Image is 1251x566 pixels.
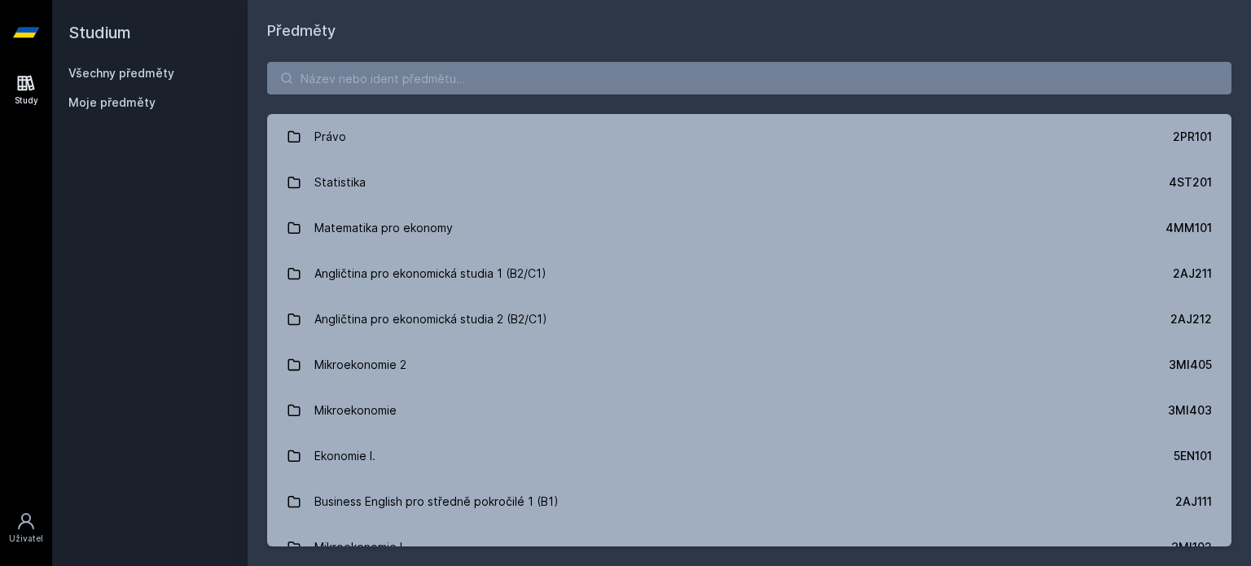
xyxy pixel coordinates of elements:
[1165,220,1212,236] div: 4MM101
[1173,129,1212,145] div: 2PR101
[267,433,1231,479] a: Ekonomie I. 5EN101
[267,251,1231,296] a: Angličtina pro ekonomická studia 1 (B2/C1) 2AJ211
[3,65,49,115] a: Study
[1168,402,1212,419] div: 3MI403
[267,296,1231,342] a: Angličtina pro ekonomická studia 2 (B2/C1) 2AJ212
[9,533,43,545] div: Uživatel
[1169,174,1212,191] div: 4ST201
[3,503,49,553] a: Uživatel
[267,62,1231,94] input: Název nebo ident předmětu…
[267,114,1231,160] a: Právo 2PR101
[314,394,397,427] div: Mikroekonomie
[267,160,1231,205] a: Statistika 4ST201
[314,349,406,381] div: Mikroekonomie 2
[1173,265,1212,282] div: 2AJ211
[1174,448,1212,464] div: 5EN101
[314,440,375,472] div: Ekonomie I.
[1170,311,1212,327] div: 2AJ212
[1171,539,1212,555] div: 3MI102
[314,212,453,244] div: Matematika pro ekonomy
[314,531,402,564] div: Mikroekonomie I
[314,485,559,518] div: Business English pro středně pokročilé 1 (B1)
[15,94,38,107] div: Study
[68,94,156,111] span: Moje předměty
[267,205,1231,251] a: Matematika pro ekonomy 4MM101
[314,303,547,336] div: Angličtina pro ekonomická studia 2 (B2/C1)
[267,20,1231,42] h1: Předměty
[314,166,366,199] div: Statistika
[1169,357,1212,373] div: 3MI405
[68,66,174,80] a: Všechny předměty
[267,479,1231,524] a: Business English pro středně pokročilé 1 (B1) 2AJ111
[267,388,1231,433] a: Mikroekonomie 3MI403
[314,257,546,290] div: Angličtina pro ekonomická studia 1 (B2/C1)
[267,342,1231,388] a: Mikroekonomie 2 3MI405
[314,121,346,153] div: Právo
[1175,494,1212,510] div: 2AJ111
